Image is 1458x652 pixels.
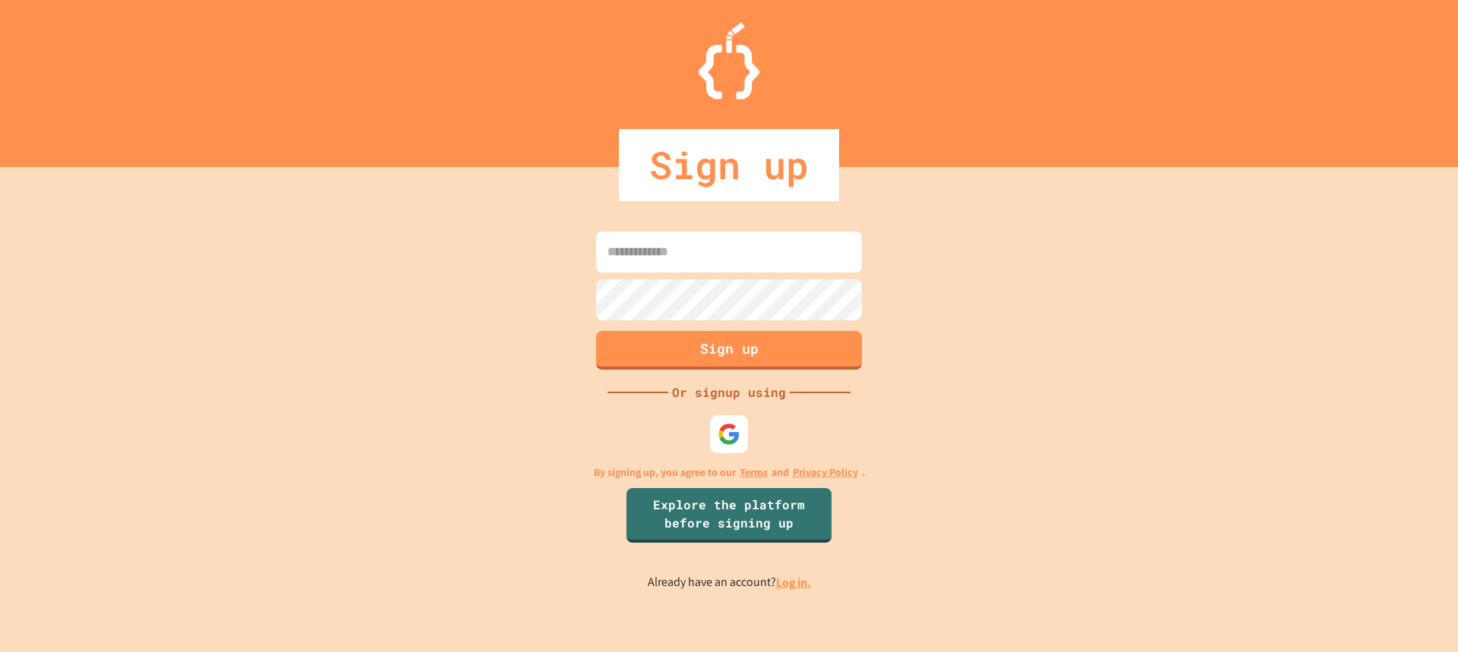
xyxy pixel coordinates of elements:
div: Sign up [619,129,839,201]
p: Already have an account? [648,573,811,592]
a: Privacy Policy [793,465,858,480]
a: Terms [740,465,768,480]
a: Log in. [776,575,811,591]
p: By signing up, you agree to our and . [594,465,865,480]
a: Explore the platform before signing up [626,488,832,543]
img: Logo.svg [699,23,759,99]
button: Sign up [596,331,862,370]
div: Or signup using [668,383,790,402]
img: google-icon.svg [718,423,740,446]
